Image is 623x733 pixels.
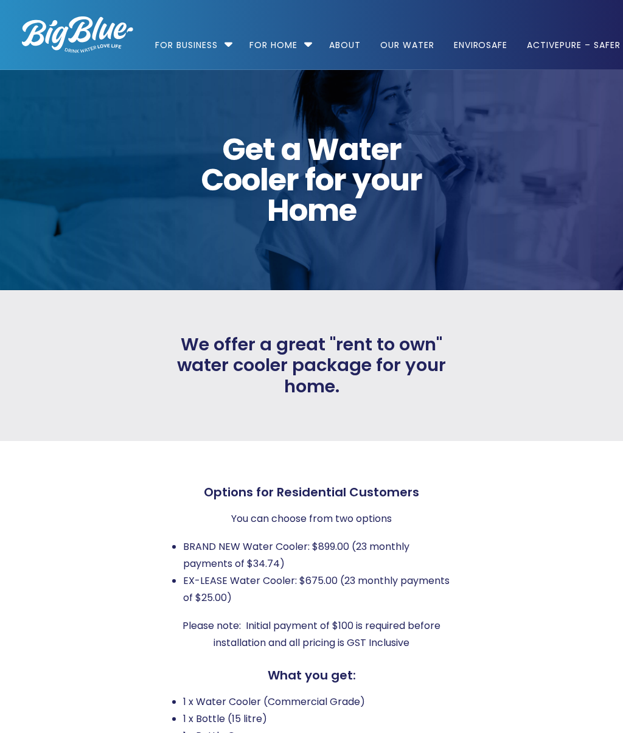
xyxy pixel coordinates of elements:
[172,617,451,651] p: Please note: Initial payment of $100 is required before installation and all pricing is GST Inclu...
[172,668,451,683] h4: What you get:
[172,485,451,499] h4: Options for Residential Customers
[183,538,451,572] li: BRAND NEW Water Cooler: $899.00 (23 monthly payments of $34.74)
[22,16,133,53] img: logo
[178,134,445,226] span: Get a Water Cooler for your Home
[183,710,451,728] li: 1 x Bottle (15 litre)
[172,334,451,397] span: We offer a great "rent to own" water cooler package for your home.
[183,693,451,710] li: 1 x Water Cooler (Commercial Grade)
[183,572,451,606] li: EX-LEASE Water Cooler: $675.00 (23 monthly payments of $25.00)
[172,510,451,527] p: You can choose from two options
